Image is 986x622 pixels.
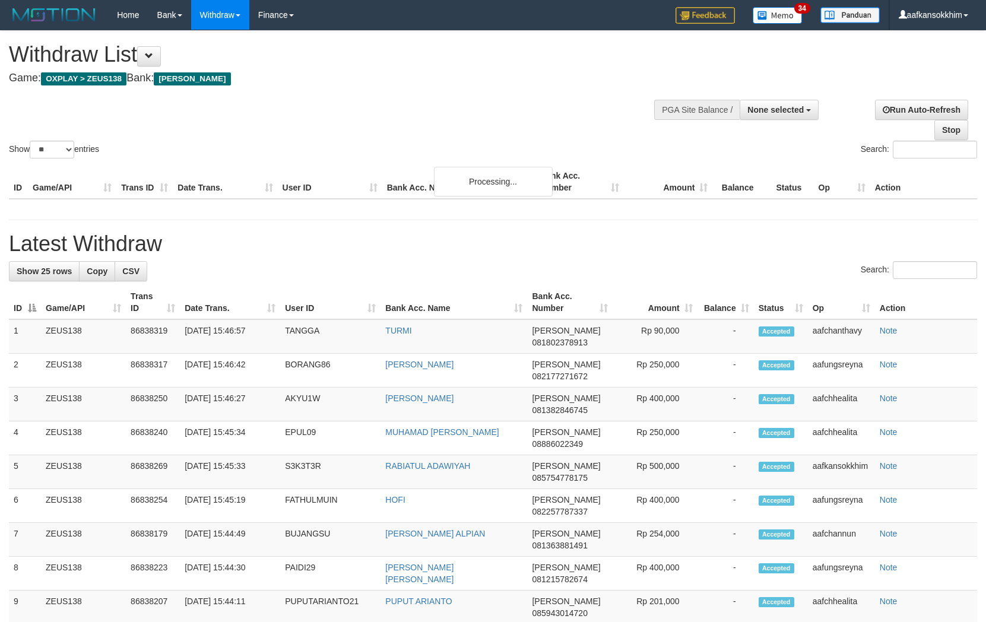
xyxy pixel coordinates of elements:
td: PAIDI29 [280,557,381,591]
td: [DATE] 15:44:49 [180,523,280,557]
td: - [698,489,754,523]
a: Note [880,563,898,572]
span: Accepted [759,326,794,337]
td: - [698,388,754,421]
th: Bank Acc. Number: activate to sort column ascending [527,285,612,319]
td: 86838269 [126,455,180,489]
h1: Withdraw List [9,43,645,66]
td: - [698,455,754,489]
th: Op: activate to sort column ascending [808,285,875,319]
span: Copy 08886022349 to clipboard [532,439,583,449]
a: Copy [79,261,115,281]
td: Rp 400,000 [613,557,698,591]
span: Copy 085754778175 to clipboard [532,473,587,483]
img: MOTION_logo.png [9,6,99,24]
span: Accepted [759,360,794,370]
span: [PERSON_NAME] [532,495,600,504]
td: Rp 400,000 [613,388,698,421]
td: Rp 400,000 [613,489,698,523]
div: PGA Site Balance / [654,100,740,120]
td: [DATE] 15:45:34 [180,421,280,455]
a: [PERSON_NAME] [385,360,454,369]
td: [DATE] 15:46:57 [180,319,280,354]
th: ID [9,165,28,199]
a: Note [880,393,898,403]
span: Copy 082257787337 to clipboard [532,507,587,516]
th: Status [771,165,813,199]
select: Showentries [30,141,74,158]
td: BUJANGSU [280,523,381,557]
td: 2 [9,354,41,388]
a: Note [880,360,898,369]
th: Status: activate to sort column ascending [754,285,808,319]
td: aafungsreyna [808,489,875,523]
a: [PERSON_NAME] ALPIAN [385,529,485,538]
th: Amount: activate to sort column ascending [613,285,698,319]
td: 86838223 [126,557,180,591]
th: Balance: activate to sort column ascending [698,285,754,319]
span: [PERSON_NAME] [532,596,600,606]
label: Search: [861,261,977,279]
span: Copy 081382846745 to clipboard [532,405,587,415]
a: TURMI [385,326,411,335]
td: - [698,354,754,388]
a: Note [880,326,898,335]
td: Rp 254,000 [613,523,698,557]
span: Accepted [759,462,794,472]
th: Amount [624,165,712,199]
th: Action [875,285,977,319]
th: Date Trans.: activate to sort column ascending [180,285,280,319]
td: 8 [9,557,41,591]
td: aafchanthavy [808,319,875,354]
td: TANGGA [280,319,381,354]
td: ZEUS138 [41,455,126,489]
td: [DATE] 15:45:19 [180,489,280,523]
td: 86838250 [126,388,180,421]
td: FATHULMUIN [280,489,381,523]
label: Show entries [9,141,99,158]
td: 7 [9,523,41,557]
th: Trans ID: activate to sort column ascending [126,285,180,319]
td: [DATE] 15:45:33 [180,455,280,489]
span: Copy [87,266,107,276]
span: [PERSON_NAME] [532,360,600,369]
td: EPUL09 [280,421,381,455]
td: - [698,421,754,455]
td: aafchhealita [808,421,875,455]
td: BORANG86 [280,354,381,388]
span: Accepted [759,394,794,404]
th: Action [870,165,977,199]
span: Copy 081215782674 to clipboard [532,575,587,584]
span: 34 [794,3,810,14]
td: ZEUS138 [41,557,126,591]
td: 86838254 [126,489,180,523]
td: [DATE] 15:44:30 [180,557,280,591]
span: Accepted [759,563,794,573]
th: Bank Acc. Number [535,165,624,199]
td: aafungsreyna [808,354,875,388]
td: 86838179 [126,523,180,557]
td: aafungsreyna [808,557,875,591]
span: Accepted [759,496,794,506]
span: [PERSON_NAME] [154,72,230,85]
td: - [698,557,754,591]
span: None selected [747,105,804,115]
td: aafchannun [808,523,875,557]
span: [PERSON_NAME] [532,326,600,335]
td: 86838319 [126,319,180,354]
th: ID: activate to sort column descending [9,285,41,319]
a: Run Auto-Refresh [875,100,968,120]
label: Search: [861,141,977,158]
td: 4 [9,421,41,455]
a: [PERSON_NAME] [385,393,454,403]
th: Game/API [28,165,116,199]
th: Bank Acc. Name [382,165,535,199]
td: ZEUS138 [41,388,126,421]
td: aafkansokkhim [808,455,875,489]
td: ZEUS138 [41,354,126,388]
span: Copy 085943014720 to clipboard [532,608,587,618]
a: CSV [115,261,147,281]
td: 86838240 [126,421,180,455]
a: RABIATUL ADAWIYAH [385,461,470,471]
a: Show 25 rows [9,261,80,281]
